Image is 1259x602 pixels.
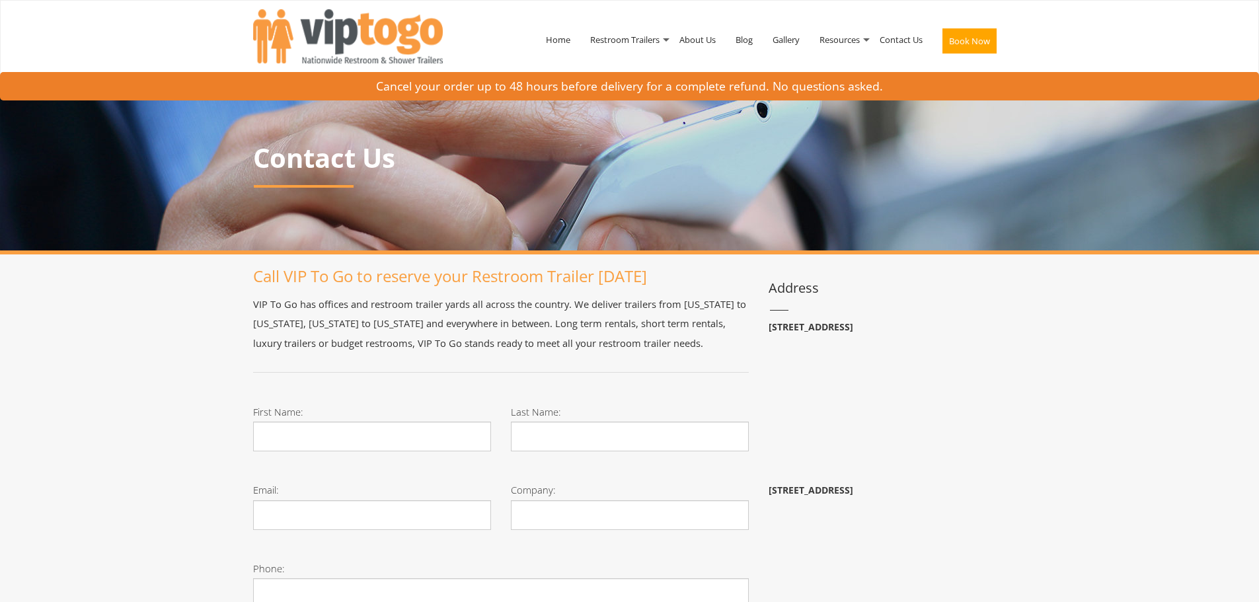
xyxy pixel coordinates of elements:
[763,5,810,74] a: Gallery
[942,28,997,54] button: Book Now
[769,320,853,333] b: [STREET_ADDRESS]
[253,268,749,285] h1: Call VIP To Go to reserve your Restroom Trailer [DATE]
[870,5,933,74] a: Contact Us
[253,143,1007,172] p: Contact Us
[810,5,870,74] a: Resources
[536,5,580,74] a: Home
[769,281,1007,295] h3: Address
[669,5,726,74] a: About Us
[933,5,1007,82] a: Book Now
[253,9,443,63] img: VIPTOGO
[769,484,853,496] b: [STREET_ADDRESS]
[580,5,669,74] a: Restroom Trailers
[253,295,749,353] p: VIP To Go has offices and restroom trailer yards all across the country. We deliver trailers from...
[726,5,763,74] a: Blog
